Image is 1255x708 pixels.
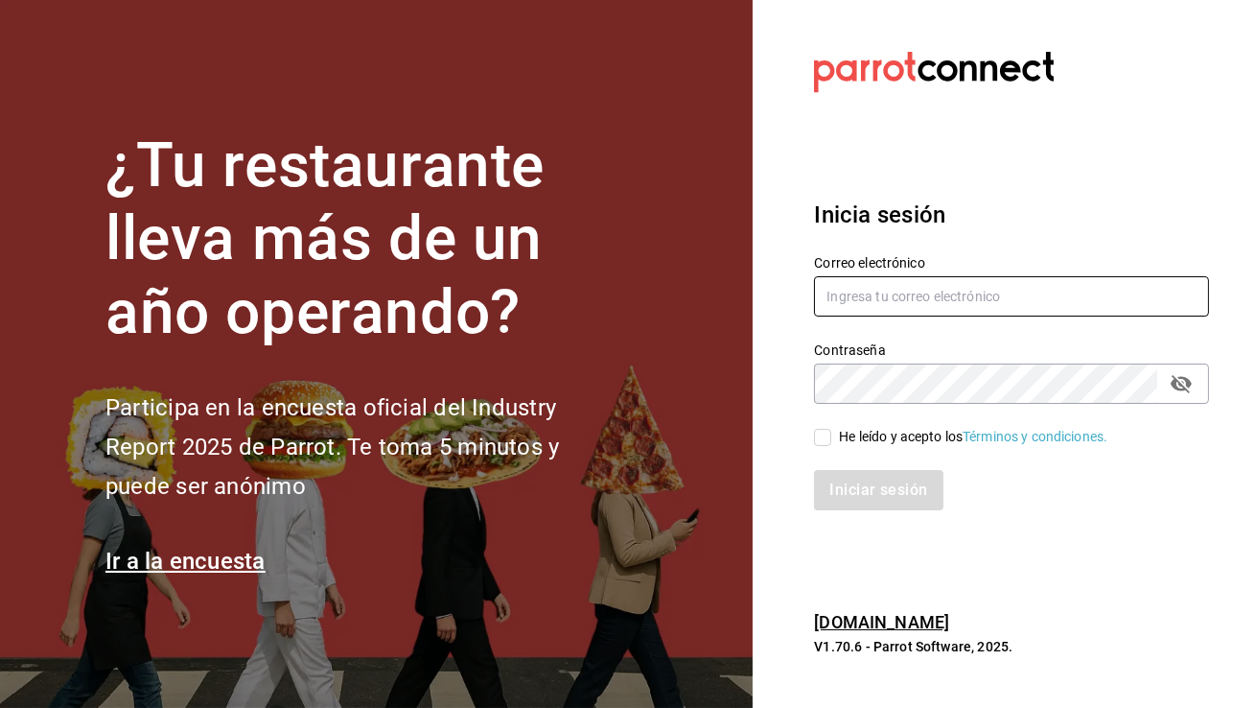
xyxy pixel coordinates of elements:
a: Ir a la encuesta [105,548,266,575]
button: passwordField [1165,367,1197,400]
label: Contraseña [814,343,1209,357]
h2: Participa en la encuesta oficial del Industry Report 2025 de Parrot. Te toma 5 minutos y puede se... [105,389,623,506]
input: Ingresa tu correo electrónico [814,276,1209,317]
h1: ¿Tu restaurante lleva más de un año operando? [105,130,623,350]
a: Términos y condiciones. [963,429,1107,444]
h3: Inicia sesión [814,198,1209,232]
div: He leído y acepto los [839,427,1107,447]
a: [DOMAIN_NAME] [814,612,949,632]
p: V1.70.6 - Parrot Software, 2025. [814,637,1209,656]
label: Correo electrónico [814,256,1209,270]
